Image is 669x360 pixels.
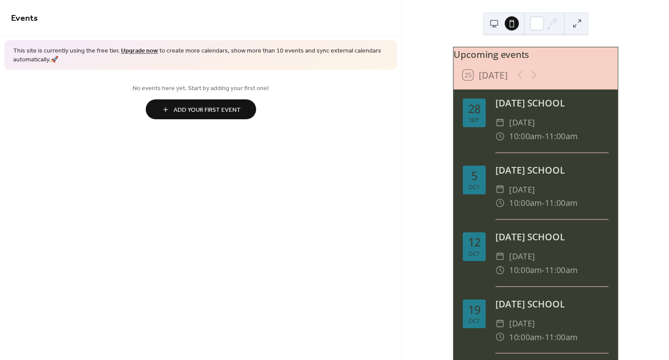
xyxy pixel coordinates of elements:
span: 11:00am [544,330,577,344]
span: 10:00am [509,197,542,210]
span: 10:00am [509,263,542,277]
span: - [542,197,545,210]
span: No events here yet. Start by adding your first one! [11,84,390,93]
span: This site is currently using the free tier. to create more calendars, show more than 10 events an... [13,47,388,64]
span: Add Your First Event [174,106,241,115]
div: [DATE] SCHOOL [495,297,609,311]
div: Sep [469,117,479,123]
div: ​ [495,250,505,263]
div: ​ [495,330,505,344]
span: [DATE] [509,116,535,129]
div: [DATE] SCHOOL [495,96,609,110]
div: ​ [495,116,505,129]
span: [DATE] [509,317,535,330]
div: [DATE] SCHOOL [495,163,609,177]
div: ​ [495,183,505,197]
div: Oct [468,318,480,323]
a: Upgrade now [121,45,158,57]
span: 11:00am [544,197,577,210]
div: ​ [495,129,505,143]
span: 10:00am [509,129,542,143]
div: Upcoming events [454,47,618,61]
div: 12 [468,237,480,249]
div: ​ [495,263,505,277]
span: [DATE] [509,183,535,197]
span: 10:00am [509,330,542,344]
div: 28 [468,103,480,114]
span: 11:00am [544,129,577,143]
div: [DATE] SCHOOL [495,230,609,244]
div: 19 [468,304,480,315]
button: Add Your First Event [146,99,256,119]
span: 11:00am [544,263,577,277]
div: 5 [471,170,477,182]
a: Add Your First Event [11,99,390,119]
span: Events [11,10,38,27]
div: Oct [468,251,480,257]
span: [DATE] [509,250,535,263]
div: ​ [495,317,505,330]
span: - [542,263,545,277]
span: - [542,330,545,344]
div: Oct [468,184,480,189]
div: ​ [495,197,505,210]
span: - [542,129,545,143]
